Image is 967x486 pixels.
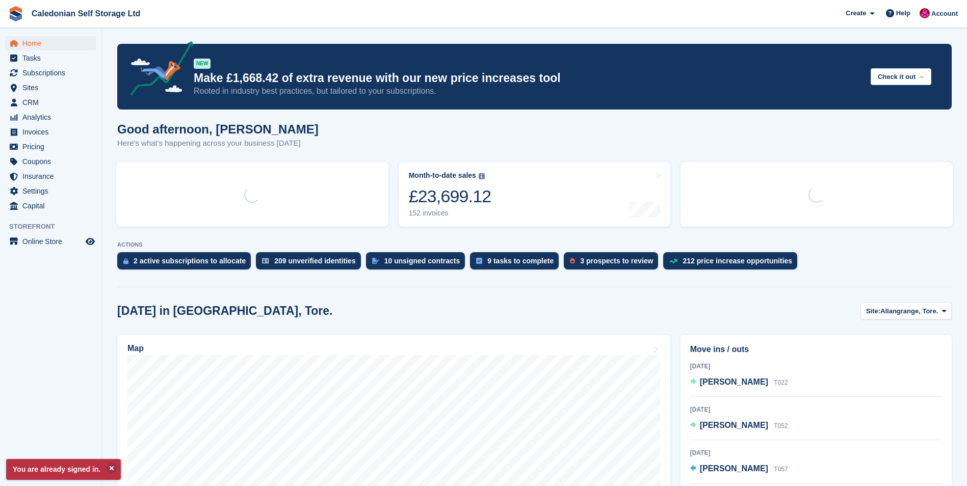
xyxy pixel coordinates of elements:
[774,422,788,429] span: T052
[8,6,23,21] img: stora-icon-8386f47178a22dfd0bd8f6a31ec36ba5ce8667c1dd55bd0f319d3a0aa187defe.svg
[880,306,938,316] span: Allangrange, Tore.
[22,95,84,110] span: CRM
[28,5,144,22] a: Caledonian Self Storage Ltd
[860,303,952,319] button: Site: Allangrange, Tore.
[22,110,84,124] span: Analytics
[117,241,952,248] p: ACTIONS
[5,66,96,80] a: menu
[274,257,356,265] div: 209 unverified identities
[931,9,958,19] span: Account
[22,199,84,213] span: Capital
[194,86,863,97] p: Rooted in industry best practices, but tailored to your subscriptions.
[22,51,84,65] span: Tasks
[470,252,564,275] a: 9 tasks to complete
[5,199,96,213] a: menu
[5,154,96,169] a: menu
[256,252,366,275] a: 209 unverified identities
[669,259,677,263] img: price_increase_opportunities-93ffe204e8149a01c8c9dc8f82e8f89637d9d84a8eef4429ea346261dce0b2c0.svg
[700,421,768,429] span: [PERSON_NAME]
[22,169,84,183] span: Insurance
[700,464,768,473] span: [PERSON_NAME]
[22,66,84,80] span: Subscriptions
[5,140,96,154] a: menu
[22,154,84,169] span: Coupons
[117,304,333,318] h2: [DATE] in [GEOGRAPHIC_DATA], Tore.
[5,169,96,183] a: menu
[5,51,96,65] a: menu
[22,125,84,139] span: Invoices
[9,222,101,232] span: Storefront
[117,138,319,149] p: Here's what's happening across your business [DATE]
[22,140,84,154] span: Pricing
[846,8,866,18] span: Create
[690,362,942,371] div: [DATE]
[5,110,96,124] a: menu
[122,41,193,99] img: price-adjustments-announcement-icon-8257ccfd72463d97f412b2fc003d46551f7dbcb40ab6d574587a9cd5c0d94...
[127,344,144,353] h2: Map
[5,125,96,139] a: menu
[866,306,880,316] span: Site:
[5,184,96,198] a: menu
[22,80,84,95] span: Sites
[6,459,121,480] p: You are already signed in.
[84,235,96,248] a: Preview store
[690,448,942,457] div: [DATE]
[262,258,269,264] img: verify_identity-adf6edd0f0f0b5bbfe63781bf79b02c33cf7c696d77639b501bdc392416b5a36.svg
[920,8,930,18] img: Donald Mathieson
[690,343,942,356] h2: Move ins / outs
[690,376,788,389] a: [PERSON_NAME] T022
[409,209,491,218] div: 152 invoices
[194,59,211,69] div: NEW
[5,36,96,50] a: menu
[117,252,256,275] a: 2 active subscriptions to allocate
[409,186,491,207] div: £23,699.12
[690,419,788,433] a: [PERSON_NAME] T052
[366,252,471,275] a: 10 unsigned contracts
[123,258,128,264] img: active_subscription_to_allocate_icon-d502201f5373d7db506a760aba3b589e785aa758c864c3986d89f69b8ff3...
[5,95,96,110] a: menu
[479,173,485,179] img: icon-info-grey-7440780725fd019a000dd9b08b2336e03edf1995a4989e88bcd33f0948082b44.svg
[22,36,84,50] span: Home
[5,80,96,95] a: menu
[5,234,96,249] a: menu
[774,466,788,473] span: T057
[134,257,246,265] div: 2 active subscriptions to allocate
[896,8,910,18] span: Help
[663,252,802,275] a: 212 price increase opportunities
[564,252,663,275] a: 3 prospects to review
[117,122,319,136] h1: Good afternoon, [PERSON_NAME]
[409,171,476,180] div: Month-to-date sales
[194,71,863,86] p: Make £1,668.42 of extra revenue with our new price increases tool
[683,257,792,265] div: 212 price increase opportunities
[487,257,554,265] div: 9 tasks to complete
[700,377,768,386] span: [PERSON_NAME]
[871,68,931,85] button: Check it out →
[399,162,671,227] a: Month-to-date sales £23,699.12 152 invoices
[690,463,788,476] a: [PERSON_NAME] T057
[690,405,942,414] div: [DATE]
[384,257,460,265] div: 10 unsigned contracts
[372,258,379,264] img: contract_signature_icon-13c848040528278c33f63329250d36e43548de30e8caae1d1a13099fd9432cc5.svg
[580,257,653,265] div: 3 prospects to review
[476,258,482,264] img: task-75834270c22a3079a89374b754ae025e5fb1db73e45f91037f5363f120a921f8.svg
[22,184,84,198] span: Settings
[570,258,575,264] img: prospect-51fa495bee0391a8d652442698ab0144808aea92771e9ea1ae160a38d050c398.svg
[22,234,84,249] span: Online Store
[774,379,788,386] span: T022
